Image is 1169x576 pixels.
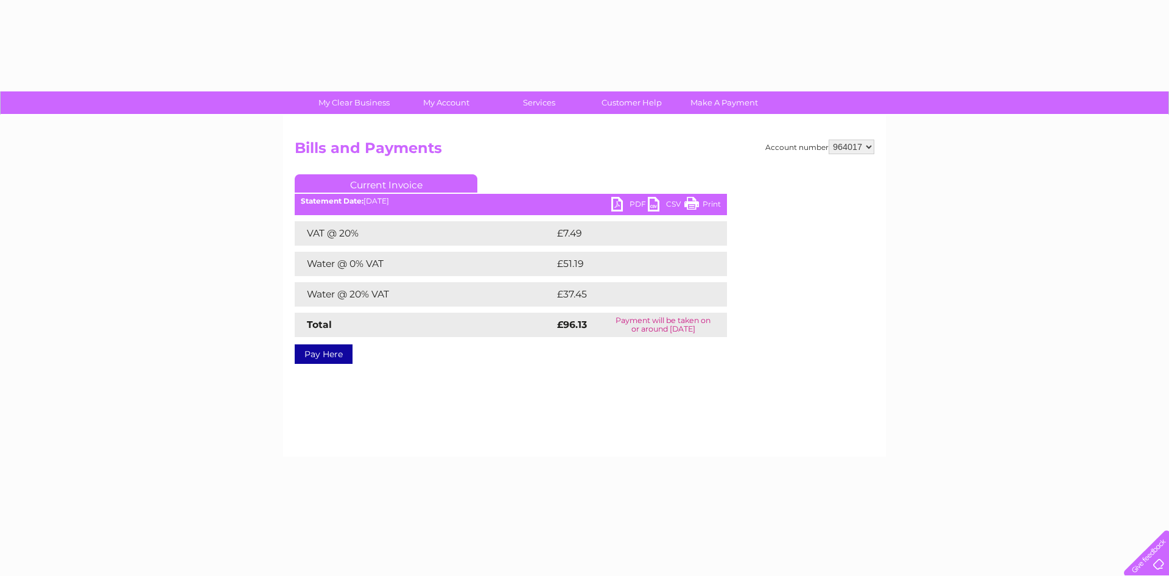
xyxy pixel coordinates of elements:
[554,221,698,246] td: £7.49
[611,197,648,215] a: PDF
[295,174,477,193] a: Current Invoice
[554,282,702,307] td: £37.45
[396,91,497,114] a: My Account
[674,91,774,114] a: Make A Payment
[295,197,727,205] div: [DATE]
[765,140,874,154] div: Account number
[301,196,363,205] b: Statement Date:
[295,344,353,364] a: Pay Here
[557,319,587,330] strong: £96.13
[581,91,682,114] a: Customer Help
[295,221,554,246] td: VAT @ 20%
[295,252,554,276] td: Water @ 0% VAT
[307,319,332,330] strong: Total
[489,91,589,114] a: Services
[304,91,404,114] a: My Clear Business
[599,313,727,337] td: Payment will be taken on or around [DATE]
[648,197,684,215] a: CSV
[295,282,554,307] td: Water @ 20% VAT
[295,140,874,163] h2: Bills and Payments
[684,197,721,215] a: Print
[554,252,700,276] td: £51.19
